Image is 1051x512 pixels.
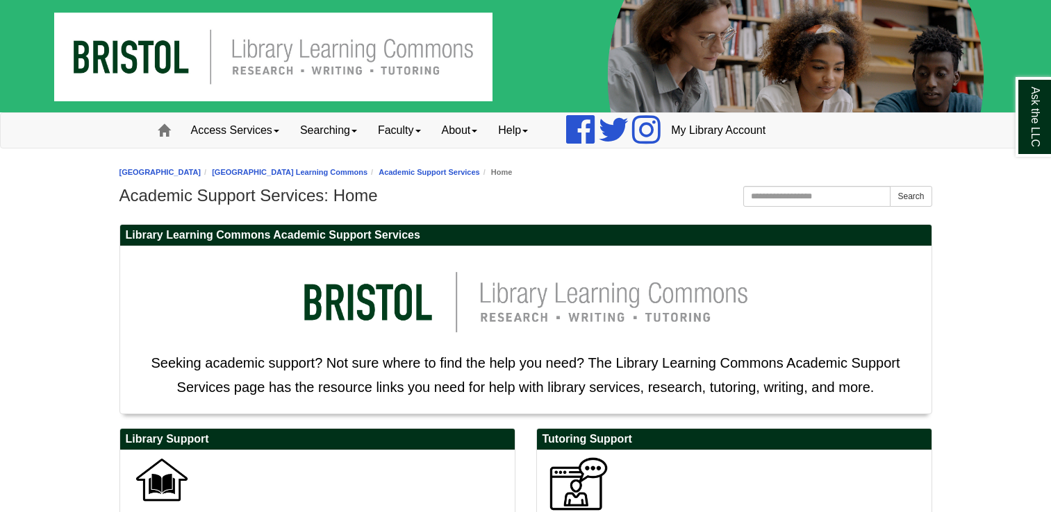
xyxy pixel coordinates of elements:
[290,113,367,148] a: Searching
[890,186,932,207] button: Search
[661,113,776,148] a: My Library Account
[431,113,488,148] a: About
[367,113,431,148] a: Faculty
[119,166,932,179] nav: breadcrumb
[488,113,538,148] a: Help
[120,429,515,450] h2: Library Support
[181,113,290,148] a: Access Services
[212,168,367,176] a: [GEOGRAPHIC_DATA] Learning Commons
[283,253,769,351] img: llc logo
[151,355,900,395] span: Seeking academic support? Not sure where to find the help you need? The Library Learning Commons ...
[119,186,932,205] h1: Academic Support Services: Home
[120,225,932,246] h2: Library Learning Commons Academic Support Services
[537,429,932,450] h2: Tutoring Support
[480,166,513,179] li: Home
[119,168,201,176] a: [GEOGRAPHIC_DATA]
[379,168,480,176] a: Academic Support Services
